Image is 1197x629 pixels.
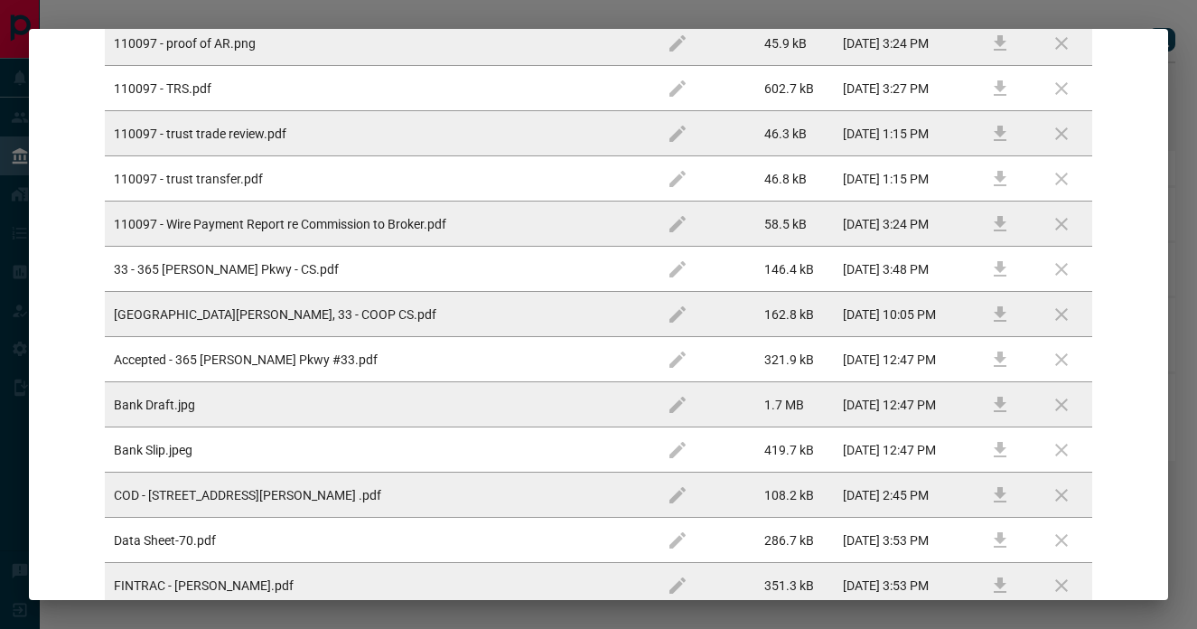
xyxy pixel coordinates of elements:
[755,156,834,202] td: 46.8 kB
[105,473,647,518] td: COD - [STREET_ADDRESS][PERSON_NAME] .pdf
[755,66,834,111] td: 602.7 kB
[105,111,647,156] td: 110097 - trust trade review.pdf
[834,247,969,292] td: [DATE] 3:48 PM
[105,247,647,292] td: 33 - 365 [PERSON_NAME] Pkwy - CS.pdf
[834,427,969,473] td: [DATE] 12:47 PM
[755,337,834,382] td: 321.9 kB
[105,156,647,202] td: 110097 - trust transfer.pdf
[755,111,834,156] td: 46.3 kB
[755,202,834,247] td: 58.5 kB
[834,292,969,337] td: [DATE] 10:05 PM
[105,382,647,427] td: Bank Draft.jpg
[834,518,969,563] td: [DATE] 3:53 PM
[105,292,647,337] td: [GEOGRAPHIC_DATA][PERSON_NAME], 33 - COOP CS.pdf
[834,473,969,518] td: [DATE] 2:45 PM
[755,427,834,473] td: 419.7 kB
[755,21,834,66] td: 45.9 kB
[755,563,834,608] td: 351.3 kB
[834,202,969,247] td: [DATE] 3:24 PM
[105,563,647,608] td: FINTRAC - [PERSON_NAME].pdf
[834,66,969,111] td: [DATE] 3:27 PM
[834,337,969,382] td: [DATE] 12:47 PM
[834,382,969,427] td: [DATE] 12:47 PM
[105,427,647,473] td: Bank Slip.jpeg
[834,111,969,156] td: [DATE] 1:15 PM
[834,21,969,66] td: [DATE] 3:24 PM
[755,247,834,292] td: 146.4 kB
[834,563,969,608] td: [DATE] 3:53 PM
[105,202,647,247] td: 110097 - Wire Payment Report re Commission to Broker.pdf
[105,337,647,382] td: Accepted - 365 [PERSON_NAME] Pkwy #33.pdf
[755,518,834,563] td: 286.7 kB
[105,21,647,66] td: 110097 - proof of AR.png
[755,382,834,427] td: 1.7 MB
[834,156,969,202] td: [DATE] 1:15 PM
[755,473,834,518] td: 108.2 kB
[755,292,834,337] td: 162.8 kB
[105,518,647,563] td: Data Sheet-70.pdf
[105,66,647,111] td: 110097 - TRS.pdf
